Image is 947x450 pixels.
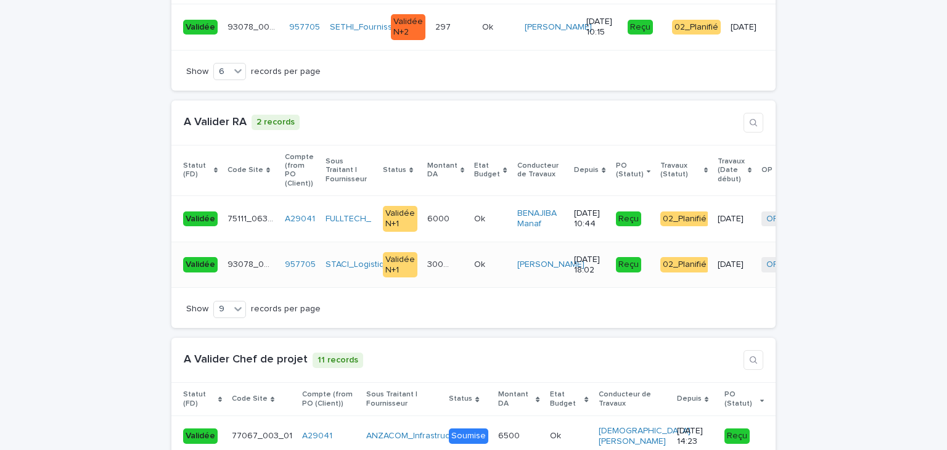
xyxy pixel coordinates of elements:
p: 77067_003_01 [232,428,295,441]
p: Travaux (Statut) [660,159,701,182]
a: SETHI_Fournisseur [330,22,406,33]
p: Compte (from PO (Client)) [285,150,316,191]
p: [DATE] 10:15 [586,17,618,38]
div: 02_Planifié [672,20,721,35]
a: 957705 [289,22,320,33]
p: Travaux (Date début) [718,155,745,186]
p: Status [383,163,406,177]
tr: Validée75111_063_0475111_063_04 A29041 FULLTECH_ Validée N+160006000 OkOk BENAJIBA Manaf [DATE] 1... [171,196,821,242]
a: [DEMOGRAPHIC_DATA][PERSON_NAME] [599,426,691,447]
a: ANZACOM_Infrastructure [366,431,465,441]
div: Reçu [724,428,750,444]
div: Validée N+1 [383,252,417,278]
p: 2 records [252,115,300,130]
div: Validée [183,211,218,227]
tr: Validée93078_003_0293078_003_02 957705 STACI_Logistique Validée N+13002.063002.06 OkOk [PERSON_NA... [171,242,821,288]
p: 75111_063_04 [228,211,277,224]
a: BENAJIBA Manaf [517,208,565,229]
p: [DATE] [718,260,752,270]
a: [PERSON_NAME] [525,22,592,33]
p: Montant DA [498,388,533,411]
p: Conducteur de Travaux [599,388,667,411]
p: Ok [550,428,564,441]
p: 6500 [498,428,522,441]
a: 957705 [285,260,316,270]
div: 02_Planifié [660,257,709,272]
h1: A Valider Chef de projet [184,353,308,367]
p: PO (Statut) [616,159,644,182]
div: Validée [183,257,218,272]
p: records per page [251,67,321,77]
p: Statut (FD) [183,159,211,182]
p: Code Site [228,163,263,177]
p: [DATE] 18:02 [574,255,605,276]
p: Montant DA [427,159,457,182]
p: Ok [474,211,488,224]
p: records per page [251,304,321,314]
p: Ok [474,257,488,270]
p: [DATE] [718,214,752,224]
p: Depuis [677,392,702,406]
a: OP5899 [766,260,799,270]
p: OP [761,163,773,177]
div: Validée [183,428,218,444]
p: Conducteur de Travaux [517,159,565,182]
a: A29041 [302,431,332,441]
p: Depuis [574,163,599,177]
p: 93078_003_02 [228,20,281,33]
p: Ok [482,20,496,33]
p: Sous Traitant | Fournisseur [326,155,373,186]
a: A29041 [285,214,315,224]
p: 297 [435,20,453,33]
p: Etat Budget [474,159,500,182]
p: Sous Traitant | Fournisseur [366,388,440,411]
div: Validée N+2 [391,14,425,40]
p: 93078_003_02 [228,257,277,270]
h1: A Valider RA [184,116,247,129]
p: Code Site [232,392,268,406]
div: Validée N+1 [383,206,417,232]
a: [PERSON_NAME] [517,260,584,270]
a: STACI_Logistique [326,260,395,270]
p: Compte (from PO (Client)) [302,388,356,411]
div: Reçu [616,257,641,272]
div: Validée [183,20,218,35]
p: [DATE] [731,22,765,33]
p: PO (Statut) [724,388,757,411]
p: Status [449,392,472,406]
div: 9 [214,303,230,316]
p: 6000 [427,211,452,224]
p: Statut (FD) [183,388,215,411]
div: Reçu [616,211,641,227]
tr: Validée93078_003_0293078_003_02 957705 SETHI_Fournisseur Validée N+2297297 OkOk [PERSON_NAME] [DA... [171,4,787,51]
p: Etat Budget [550,388,582,411]
a: FULLTECH_ [326,214,371,224]
p: [DATE] 14:23 [677,426,715,447]
div: 02_Planifié [660,211,709,227]
div: 6 [214,65,230,78]
p: 3002.06 [427,257,453,270]
p: 11 records [313,353,363,368]
p: Show [186,304,208,314]
p: Show [186,67,208,77]
p: [DATE] 10:44 [574,208,605,229]
div: Soumise [449,428,488,444]
a: OP5899 [766,214,799,224]
div: Reçu [628,20,653,35]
